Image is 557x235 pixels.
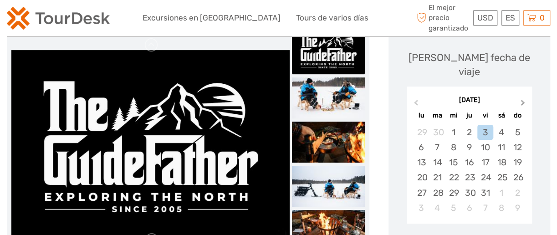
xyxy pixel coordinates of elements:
div: Choose jueves, 9 de octubre de 2025 [461,140,477,155]
div: Choose sábado, 25 de octubre de 2025 [493,170,509,185]
img: 165b588c7baf4d36a32947a3f0308810_slider_thumbnail.jpg [292,166,365,207]
button: Next Month [516,98,531,112]
div: Choose sábado, 4 de octubre de 2025 [493,125,509,140]
div: Choose martes, 21 de octubre de 2025 [429,170,445,185]
button: Previous Month [408,98,422,112]
a: Excursiones en [GEOGRAPHIC_DATA] [143,11,281,25]
div: Choose sábado, 11 de octubre de 2025 [493,140,509,155]
div: Choose domingo, 26 de octubre de 2025 [509,170,525,185]
div: Choose martes, 7 de octubre de 2025 [429,140,445,155]
div: ma [429,109,445,122]
div: Choose martes, 4 de noviembre de 2025 [429,200,445,215]
div: do [509,109,525,122]
div: Choose miércoles, 5 de noviembre de 2025 [445,200,461,215]
div: Choose miércoles, 29 de octubre de 2025 [445,185,461,200]
div: Choose martes, 14 de octubre de 2025 [429,155,445,170]
div: Choose miércoles, 8 de octubre de 2025 [445,140,461,155]
div: Choose domingo, 9 de noviembre de 2025 [509,200,525,215]
div: Choose viernes, 24 de octubre de 2025 [477,170,493,185]
div: Choose miércoles, 22 de octubre de 2025 [445,170,461,185]
img: 2fa929ec19e24e1bbbcd99e037a6163e_slider_thumbnail.jpg [292,122,365,163]
div: Choose jueves, 2 de octubre de 2025 [461,125,477,140]
div: Choose lunes, 3 de noviembre de 2025 [413,200,429,215]
div: Choose lunes, 6 de octubre de 2025 [413,140,429,155]
button: Open LiveChat chat widget [105,14,116,25]
div: Choose lunes, 20 de octubre de 2025 [413,170,429,185]
a: Tours de varios días [296,11,368,25]
span: USD [477,13,493,22]
div: Choose domingo, 5 de octubre de 2025 [509,125,525,140]
div: [PERSON_NAME] fecha de viaje [398,51,541,79]
div: Choose martes, 28 de octubre de 2025 [429,185,445,200]
div: ES [501,10,519,26]
div: Choose lunes, 13 de octubre de 2025 [413,155,429,170]
div: Choose miércoles, 15 de octubre de 2025 [445,155,461,170]
div: Choose martes, 30 de septiembre de 2025 [429,125,445,140]
div: month 2025-10 [409,125,529,215]
div: Choose sábado, 8 de noviembre de 2025 [493,200,509,215]
span: 0 [538,13,546,22]
p: We're away right now. Please check back later! [13,16,103,23]
img: e5c634f9d889450ca885211edacf58e5_slider_thumbnail.jpg [292,33,365,74]
div: Choose miércoles, 1 de octubre de 2025 [445,125,461,140]
img: 2254-3441b4b5-4e5f-4d00-b396-31f1d84a6ebf_logo_small.png [7,7,110,30]
div: Choose jueves, 30 de octubre de 2025 [461,185,477,200]
div: Choose lunes, 29 de septiembre de 2025 [413,125,429,140]
div: lu [413,109,429,122]
div: mi [445,109,461,122]
img: f56c7ceb01ce417e8f51c6c92eff0ac9_slider_thumbnail.jpg [292,77,365,118]
div: ju [461,109,477,122]
div: Choose viernes, 17 de octubre de 2025 [477,155,493,170]
div: Choose viernes, 7 de noviembre de 2025 [477,200,493,215]
div: Choose viernes, 3 de octubre de 2025 [477,125,493,140]
div: Choose jueves, 6 de noviembre de 2025 [461,200,477,215]
span: El mejor precio garantizado [414,3,471,33]
div: sá [493,109,509,122]
div: Choose jueves, 16 de octubre de 2025 [461,155,477,170]
div: [DATE] [407,96,532,105]
div: Choose domingo, 19 de octubre de 2025 [509,155,525,170]
div: Choose domingo, 2 de noviembre de 2025 [509,185,525,200]
div: vi [477,109,493,122]
div: Choose jueves, 23 de octubre de 2025 [461,170,477,185]
div: Choose viernes, 10 de octubre de 2025 [477,140,493,155]
div: Choose domingo, 12 de octubre de 2025 [509,140,525,155]
div: Choose lunes, 27 de octubre de 2025 [413,185,429,200]
div: Choose sábado, 1 de noviembre de 2025 [493,185,509,200]
div: Choose sábado, 18 de octubre de 2025 [493,155,509,170]
div: Choose viernes, 31 de octubre de 2025 [477,185,493,200]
